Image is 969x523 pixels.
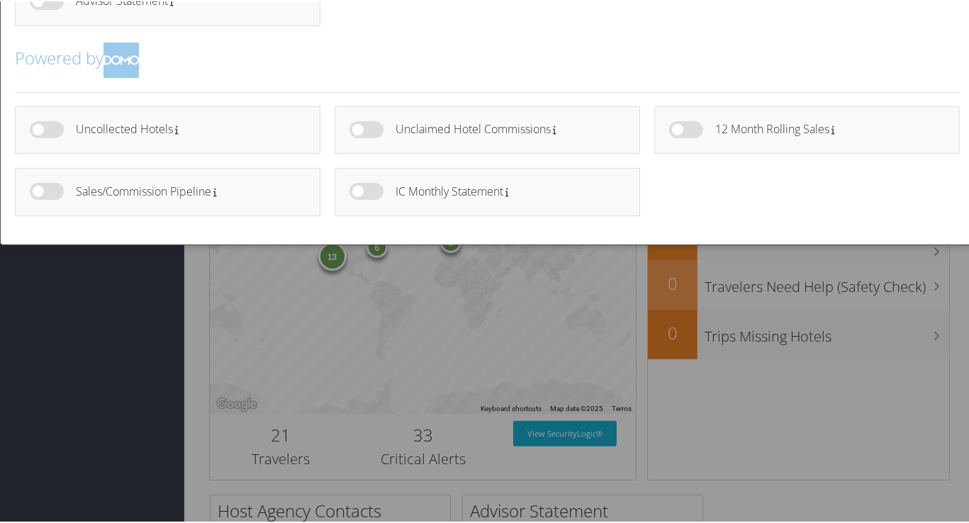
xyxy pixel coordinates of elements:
h2: Powered by [15,41,960,77]
h4: Unclaimed Hotel Commissions [396,122,615,134]
h4: Uncollected Hotels [76,122,295,134]
h4: Sales/Commission Pipeline [76,184,295,196]
h4: 12 Month Rolling Sales [715,122,934,134]
img: domo-logo.png [103,41,139,77]
h4: IC Monthly Statement [396,184,615,196]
